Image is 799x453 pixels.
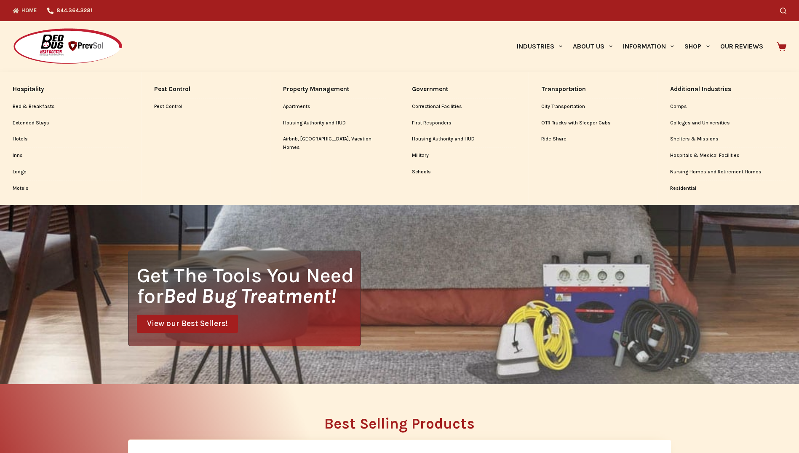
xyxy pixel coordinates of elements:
[715,21,768,72] a: Our Reviews
[670,115,786,131] a: Colleges and Universities
[13,28,123,65] img: Prevsol/Bed Bug Heat Doctor
[412,115,515,131] a: First Responders
[511,21,567,72] a: Industries
[154,80,257,98] a: Pest Control
[137,315,238,333] a: View our Best Sellers!
[128,416,671,431] h2: Best Selling Products
[283,115,386,131] a: Housing Authority and HUD
[670,80,786,98] a: Additional Industries
[412,131,515,147] a: Housing Authority and HUD
[13,164,128,180] a: Lodge
[13,80,128,98] a: Hospitality
[511,21,768,72] nav: Primary
[13,99,128,115] a: Bed & Breakfasts
[670,99,786,115] a: Camps
[13,115,128,131] a: Extended Stays
[670,164,786,180] a: Nursing Homes and Retirement Homes
[283,80,386,98] a: Property Management
[154,99,257,115] a: Pest Control
[13,148,128,164] a: Inns
[670,181,786,197] a: Residential
[679,21,715,72] a: Shop
[13,131,128,147] a: Hotels
[13,181,128,197] a: Motels
[780,8,786,14] button: Search
[163,284,336,308] i: Bed Bug Treatment!
[541,99,644,115] a: City Transportation
[541,131,644,147] a: Ride Share
[412,80,515,98] a: Government
[412,99,515,115] a: Correctional Facilities
[541,80,644,98] a: Transportation
[283,131,386,156] a: Airbnb, [GEOGRAPHIC_DATA], Vacation Homes
[670,131,786,147] a: Shelters & Missions
[137,265,361,306] h1: Get The Tools You Need for
[618,21,679,72] a: Information
[541,115,644,131] a: OTR Trucks with Sleeper Cabs
[283,99,386,115] a: Apartments
[412,148,515,164] a: Military
[567,21,617,72] a: About Us
[147,320,228,328] span: View our Best Sellers!
[412,164,515,180] a: Schools
[670,148,786,164] a: Hospitals & Medical Facilities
